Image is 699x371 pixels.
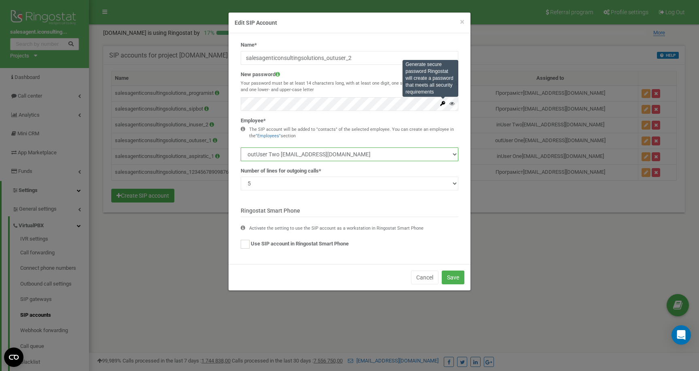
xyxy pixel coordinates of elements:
[460,17,464,27] span: ×
[241,167,321,175] label: Number of lines for outgoing calls*
[241,80,458,93] p: Your password must be at least 14 characters long, with at least one digit, one symbol (excluding...
[251,241,349,247] span: Use SIP account in Ringostat Smart Phone
[4,348,23,367] button: Open CMP widget
[249,126,458,139] div: The SIP account will be added to "contacts" of the selected employee. You can create an employee ...
[442,271,464,284] button: Save
[411,271,438,284] button: Cancel
[241,71,280,79] label: New password
[249,225,424,232] div: Activate the setting to use the SIP account as a workstation in Ringostat Smart Phone
[256,133,281,139] a: "Employees"
[241,207,458,217] p: Ringostat Smart Phone
[402,60,459,97] div: Generate secure password Ringostat will create a password that meets all security requirements
[235,19,464,27] h4: Edit SIP Account
[671,325,691,345] div: Open Intercom Messenger
[241,41,257,49] label: Name*
[241,117,266,125] label: Employee*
